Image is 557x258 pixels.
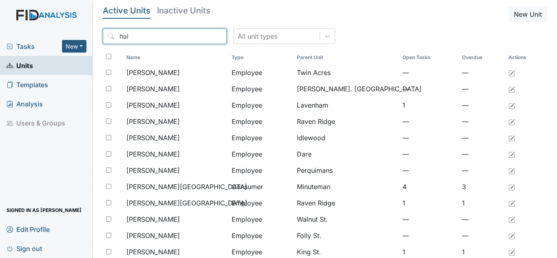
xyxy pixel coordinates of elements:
span: Edit Profile [7,223,50,236]
a: Edit [508,165,515,175]
td: Employee [228,146,294,162]
td: — [459,146,505,162]
span: [PERSON_NAME] [126,100,180,110]
td: Employee [228,113,294,130]
th: Toggle SortBy [123,51,228,64]
td: — [459,130,505,146]
td: — [399,130,459,146]
button: New Unit [508,7,547,22]
td: Consumer [228,179,294,195]
td: 1 [399,97,459,113]
td: 1 [399,195,459,211]
span: Signed in as [PERSON_NAME] [7,204,82,216]
td: Employee [228,162,294,179]
a: Edit [508,182,515,192]
th: Toggle SortBy [294,51,399,64]
td: Employee [228,130,294,146]
td: Idlewood [294,130,399,146]
td: Minuteman [294,179,399,195]
td: — [459,113,505,130]
span: Templates [7,78,48,91]
span: [PERSON_NAME] [126,84,180,94]
span: [PERSON_NAME] [126,247,180,257]
td: 1 [459,195,505,211]
a: Edit [508,247,515,257]
h5: Active Units [103,7,150,15]
td: — [459,64,505,81]
span: [PERSON_NAME] [126,214,180,224]
span: [PERSON_NAME] [126,133,180,143]
td: 3 [459,179,505,195]
td: — [399,162,459,179]
h5: Inactive Units [157,7,210,15]
td: — [399,81,459,97]
a: Edit [508,198,515,208]
span: Analysis [7,97,43,110]
td: — [459,162,505,179]
td: — [399,211,459,227]
td: Employee [228,211,294,227]
th: Toggle SortBy [228,51,294,64]
span: [PERSON_NAME][GEOGRAPHIC_DATA] [126,182,247,192]
td: — [459,97,505,113]
td: Raven Ridge [294,113,399,130]
td: 4 [399,179,459,195]
td: — [459,227,505,244]
td: — [399,113,459,130]
td: — [399,146,459,162]
th: Toggle SortBy [399,51,459,64]
a: Edit [508,149,515,159]
td: Dare [294,146,399,162]
a: Tasks [7,42,62,51]
span: [PERSON_NAME][GEOGRAPHIC_DATA] [126,198,247,208]
td: Raven Ridge [294,195,399,211]
td: — [399,227,459,244]
td: Walnut St. [294,211,399,227]
a: Edit [508,214,515,224]
td: Employee [228,81,294,97]
a: Edit [508,100,515,110]
span: [PERSON_NAME] [126,68,180,77]
span: [PERSON_NAME] [126,117,180,126]
td: — [399,64,459,81]
a: Edit [508,133,515,143]
input: Toggle All Rows Selected [106,54,111,59]
a: Edit [508,84,515,94]
td: Perquimans [294,162,399,179]
td: [PERSON_NAME]. [GEOGRAPHIC_DATA] [294,81,399,97]
th: Actions [505,51,546,64]
a: Edit [508,68,515,77]
span: Units [7,59,33,72]
a: Edit [508,231,515,240]
button: New [62,40,86,53]
td: Twin Acres [294,64,399,81]
span: [PERSON_NAME] [126,149,180,159]
td: Lavenham [294,97,399,113]
a: Edit [508,117,515,126]
input: Search... [103,29,227,44]
span: [PERSON_NAME] [126,231,180,240]
th: Toggle SortBy [459,51,505,64]
span: Sign out [7,242,42,255]
td: — [459,81,505,97]
td: Folly St. [294,227,399,244]
td: Employee [228,195,294,211]
span: [PERSON_NAME] [126,165,180,175]
div: All unit types [238,31,277,41]
td: Employee [228,64,294,81]
td: Employee [228,97,294,113]
td: Employee [228,227,294,244]
td: — [459,211,505,227]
